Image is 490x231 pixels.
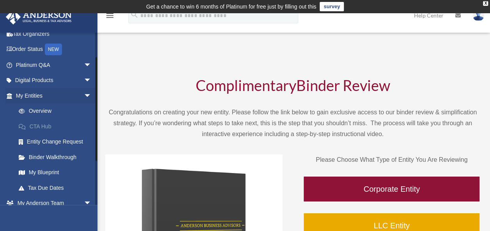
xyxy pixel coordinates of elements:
a: Entity Change Request [11,134,103,150]
a: My Blueprint [11,165,103,180]
a: Order StatusNEW [5,42,103,58]
div: close [483,1,488,6]
a: My Entitiesarrow_drop_down [5,88,103,103]
a: survey [320,2,344,11]
a: Binder Walkthrough [11,149,99,165]
a: Digital Productsarrow_drop_down [5,73,103,88]
img: Anderson Advisors Platinum Portal [4,9,74,24]
i: menu [105,11,115,20]
a: Overview [11,103,103,119]
a: CTA Hub [11,119,103,134]
a: Tax Due Dates [11,180,103,196]
div: Get a chance to win 6 months of Platinum for free just by filling out this [146,2,317,11]
p: Congratulations on creating your new entity. Please follow the link below to gain exclusive acces... [105,107,480,140]
a: Platinum Q&Aarrow_drop_down [5,57,103,73]
span: arrow_drop_down [84,196,99,212]
a: My Anderson Teamarrow_drop_down [5,196,103,211]
a: menu [105,14,115,20]
span: Binder Review [296,76,390,94]
img: User Pic [472,10,484,21]
span: arrow_drop_down [84,57,99,73]
span: arrow_drop_down [84,73,99,89]
span: Complimentary [196,76,296,94]
a: Corporate Entity [303,176,480,202]
i: search [130,10,139,19]
div: NEW [45,44,62,55]
p: Please Choose What Type of Entity You Are Reviewing [303,154,480,165]
span: arrow_drop_down [84,88,99,104]
a: Tax Organizers [5,26,103,42]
